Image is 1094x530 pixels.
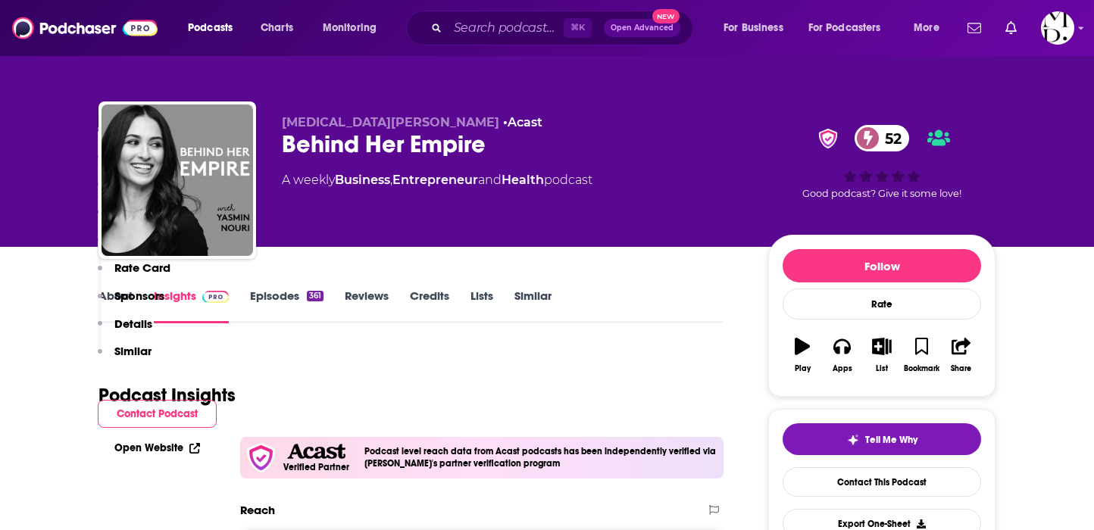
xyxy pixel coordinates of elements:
div: Bookmark [904,364,939,373]
span: Open Advanced [611,24,674,32]
button: Play [783,328,822,382]
a: Open Website [114,441,200,454]
a: Similar [514,288,552,323]
span: • [503,115,542,129]
span: Tell Me Why [865,434,917,446]
p: Similar [114,344,152,358]
div: Search podcasts, credits, & more... [420,11,708,45]
span: More [914,17,939,39]
img: tell me why sparkle [847,434,859,446]
span: For Business [724,17,783,39]
p: Details [114,316,152,331]
span: Monitoring [323,17,377,39]
button: open menu [713,16,802,40]
img: verified Badge [814,129,842,148]
img: Podchaser - Follow, Share and Rate Podcasts [12,14,158,42]
span: Charts [261,17,293,39]
button: Share [942,328,981,382]
a: Credits [410,288,449,323]
button: Similar [98,344,152,372]
div: List [876,364,888,373]
button: open menu [903,16,958,40]
a: Entrepreneur [392,173,478,187]
button: open menu [312,16,396,40]
button: Apps [822,328,861,382]
h4: Podcast level reach data from Acast podcasts has been independently verified via [PERSON_NAME]'s ... [364,446,717,469]
a: Contact This Podcast [783,467,981,497]
div: Apps [833,364,852,373]
img: verfied icon [246,443,276,472]
button: Follow [783,249,981,282]
h5: Verified Partner [283,463,349,472]
button: Contact Podcast [98,400,217,428]
span: For Podcasters [808,17,881,39]
button: Bookmark [902,328,941,382]
div: Share [951,364,971,373]
div: A weekly podcast [282,171,592,189]
a: Show notifications dropdown [999,15,1023,41]
div: Play [795,364,811,373]
span: New [652,9,680,23]
button: Open AdvancedNew [604,19,680,37]
span: Good podcast? Give it some love! [802,188,961,199]
span: [MEDICAL_DATA][PERSON_NAME] [282,115,499,129]
button: Show profile menu [1041,11,1074,45]
a: Lists [470,288,493,323]
span: , [390,173,392,187]
a: Acast [508,115,542,129]
span: Podcasts [188,17,233,39]
button: open menu [799,16,903,40]
button: open menu [177,16,252,40]
button: Sponsors [98,288,164,316]
img: Acast [287,444,345,460]
a: 52 [855,125,909,151]
p: Sponsors [114,288,164,303]
a: Episodes361 [250,288,324,323]
img: Behind Her Empire [102,104,253,256]
button: List [862,328,902,382]
a: Reviews [345,288,389,323]
input: Search podcasts, credits, & more... [448,16,564,40]
button: Details [98,316,152,344]
span: Logged in as melissa26784 [1041,11,1074,45]
span: 52 [870,125,909,151]
div: 361 [307,291,324,301]
span: ⌘ K [564,18,592,38]
div: Rate [783,288,981,320]
span: and [478,173,502,187]
button: tell me why sparkleTell Me Why [783,423,981,455]
a: Health [502,173,544,187]
a: Show notifications dropdown [961,15,987,41]
img: User Profile [1041,11,1074,45]
div: verified Badge52Good podcast? Give it some love! [768,115,996,209]
a: Business [335,173,390,187]
a: Charts [251,16,302,40]
h2: Reach [240,503,275,517]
